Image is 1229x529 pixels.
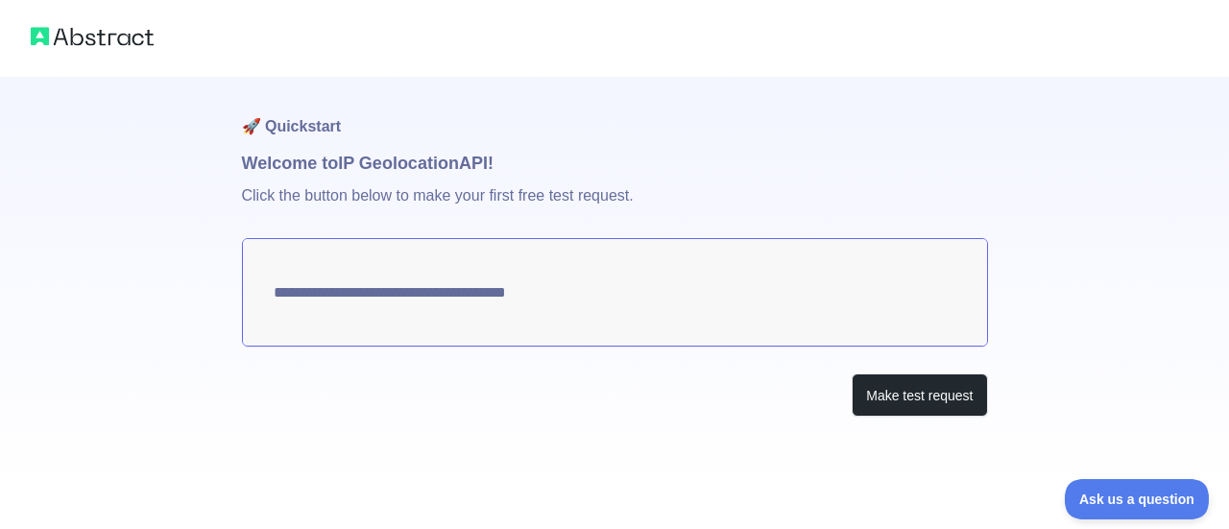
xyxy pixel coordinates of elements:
[1065,479,1210,519] iframe: Toggle Customer Support
[242,150,988,177] h1: Welcome to IP Geolocation API!
[31,23,154,50] img: Abstract logo
[242,77,988,150] h1: 🚀 Quickstart
[852,373,987,417] button: Make test request
[242,177,988,238] p: Click the button below to make your first free test request.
